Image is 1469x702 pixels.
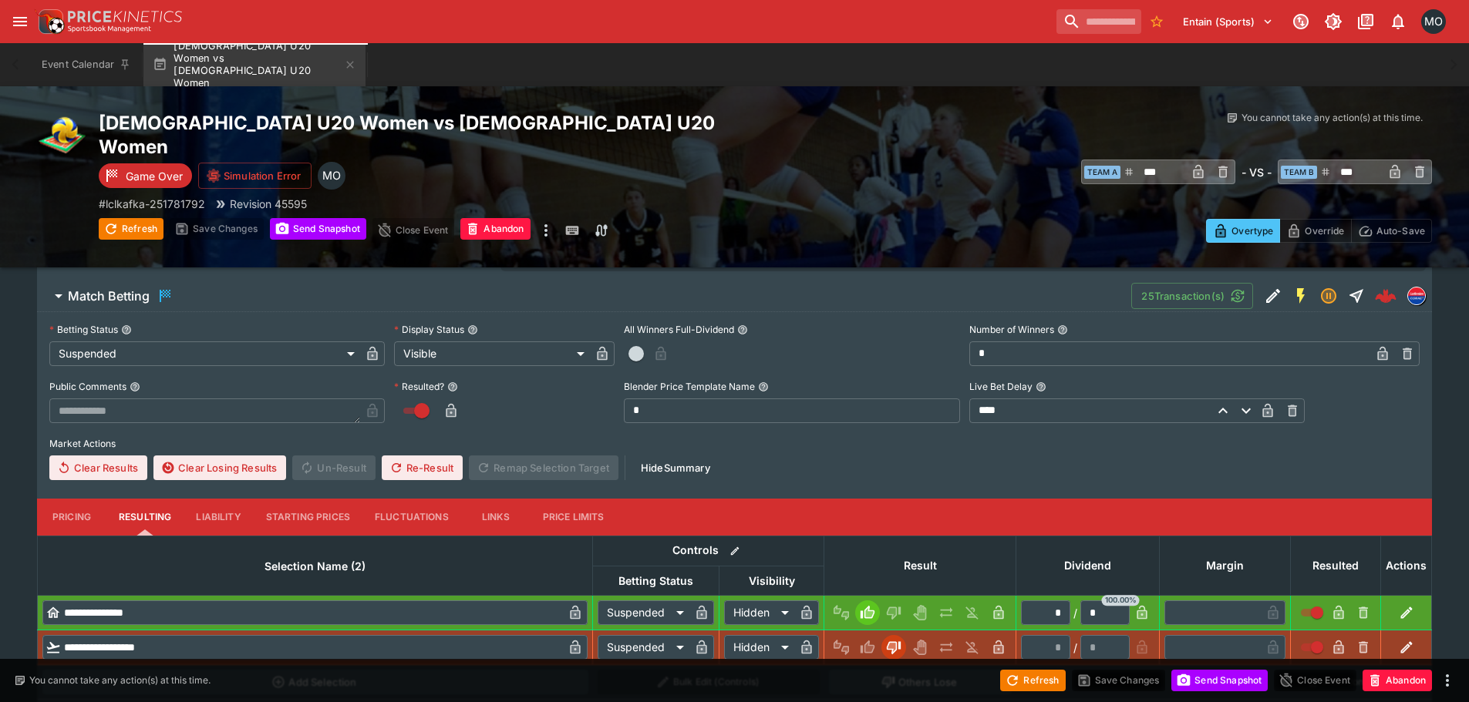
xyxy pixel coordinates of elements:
button: Eliminated In Play [960,635,985,660]
p: Auto-Save [1376,223,1425,239]
img: Sportsbook Management [68,25,151,32]
div: lclkafka [1407,287,1426,305]
button: Win [855,600,880,625]
button: more [537,218,555,243]
img: PriceKinetics Logo [34,6,65,37]
button: Refresh [99,218,163,240]
button: Send Snapshot [270,218,366,240]
button: Resulting [106,499,184,536]
span: Team A [1084,166,1120,179]
button: Fluctuations [362,499,461,536]
p: You cannot take any action(s) at this time. [29,673,211,687]
div: Suspended [598,635,689,660]
p: Public Comments [49,380,126,393]
img: logo-cerberus--red.svg [1375,285,1397,307]
div: Suspended [49,341,360,366]
button: Toggle light/dark mode [1319,8,1347,35]
p: Resulted? [394,380,444,393]
button: Simulation Error [198,163,312,189]
input: search [1056,9,1141,34]
button: [DEMOGRAPHIC_DATA] U20 Women vs [DEMOGRAPHIC_DATA] U20 Women [143,43,366,86]
button: Bulk edit [725,541,745,561]
th: Dividend [1016,536,1160,595]
button: HideSummary [632,455,719,480]
button: Void [908,635,932,660]
p: Copy To Clipboard [99,196,205,212]
button: Links [461,499,531,536]
button: No Bookmarks [1144,9,1169,34]
button: Live Bet Delay [1036,381,1046,392]
button: Push [934,600,959,625]
span: Betting Status [601,572,710,590]
img: PriceKinetics [68,11,182,22]
button: Abandon [1363,670,1432,691]
p: Betting Status [49,323,118,336]
p: Blender Price Template Name [624,380,755,393]
h6: - VS - [1242,164,1272,180]
div: Hidden [724,635,794,660]
span: Selection Name (2) [248,557,382,576]
button: All Winners Full-Dividend [737,324,748,335]
p: Overtype [1231,223,1273,239]
span: Mark an event as closed and abandoned. [1363,671,1432,687]
button: Straight [1343,282,1370,310]
img: lclkafka [1408,287,1425,304]
button: Display Status [467,324,478,335]
span: Team B [1281,166,1317,179]
label: Market Actions [49,432,1420,455]
span: Visibility [732,572,812,590]
button: Pricing [37,499,106,536]
button: Win [855,635,880,660]
button: Void [908,600,932,625]
button: Send Snapshot [1171,670,1268,691]
div: Matt Oliver [1421,9,1446,34]
button: Number of Winners [1057,324,1068,335]
h2: Copy To Clipboard [99,111,766,159]
button: Not Set [829,600,854,625]
button: Clear Results [49,455,147,480]
th: Resulted [1291,536,1381,595]
button: 25Transaction(s) [1131,283,1253,309]
span: Un-Result [292,455,375,480]
button: Refresh [1000,670,1065,691]
th: Actions [1381,536,1432,595]
div: Matthew Oliver [318,162,345,190]
div: Hidden [724,600,794,625]
button: Documentation [1352,8,1380,35]
span: 100.00% [1102,596,1140,606]
button: Override [1279,219,1351,243]
p: All Winners Full-Dividend [624,323,734,336]
button: Eliminated In Play [960,600,985,625]
button: Edit Detail [1259,282,1287,310]
button: Starting Prices [254,499,362,536]
button: Lose [881,600,906,625]
button: Match Betting [37,280,1131,311]
div: 5d5341da-c5d8-462f-8f04-62eb571b599d [1375,285,1397,307]
h6: Match Betting [68,288,150,304]
p: Override [1305,223,1344,239]
button: Matt Oliver [1417,5,1450,39]
button: Clear Losing Results [153,455,286,480]
div: Suspended [598,600,689,625]
button: Betting Status [121,324,132,335]
p: Live Bet Delay [969,380,1033,393]
p: Number of Winners [969,323,1054,336]
th: Result [824,536,1016,595]
a: 5d5341da-c5d8-462f-8f04-62eb571b599d [1370,280,1401,311]
button: Connected to PK [1287,8,1315,35]
button: Suspended [1315,282,1343,310]
button: Not Set [829,635,854,660]
button: Notifications [1384,8,1412,35]
div: / [1073,640,1077,656]
button: Public Comments [130,381,140,392]
p: Game Over [126,168,183,184]
button: Price Limits [531,499,617,536]
p: Display Status [394,323,464,336]
button: Liability [184,499,253,536]
button: Re-Result [382,455,463,480]
div: Start From [1206,219,1432,243]
div: / [1073,605,1077,621]
button: more [1438,671,1457,690]
button: Overtype [1206,219,1280,243]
